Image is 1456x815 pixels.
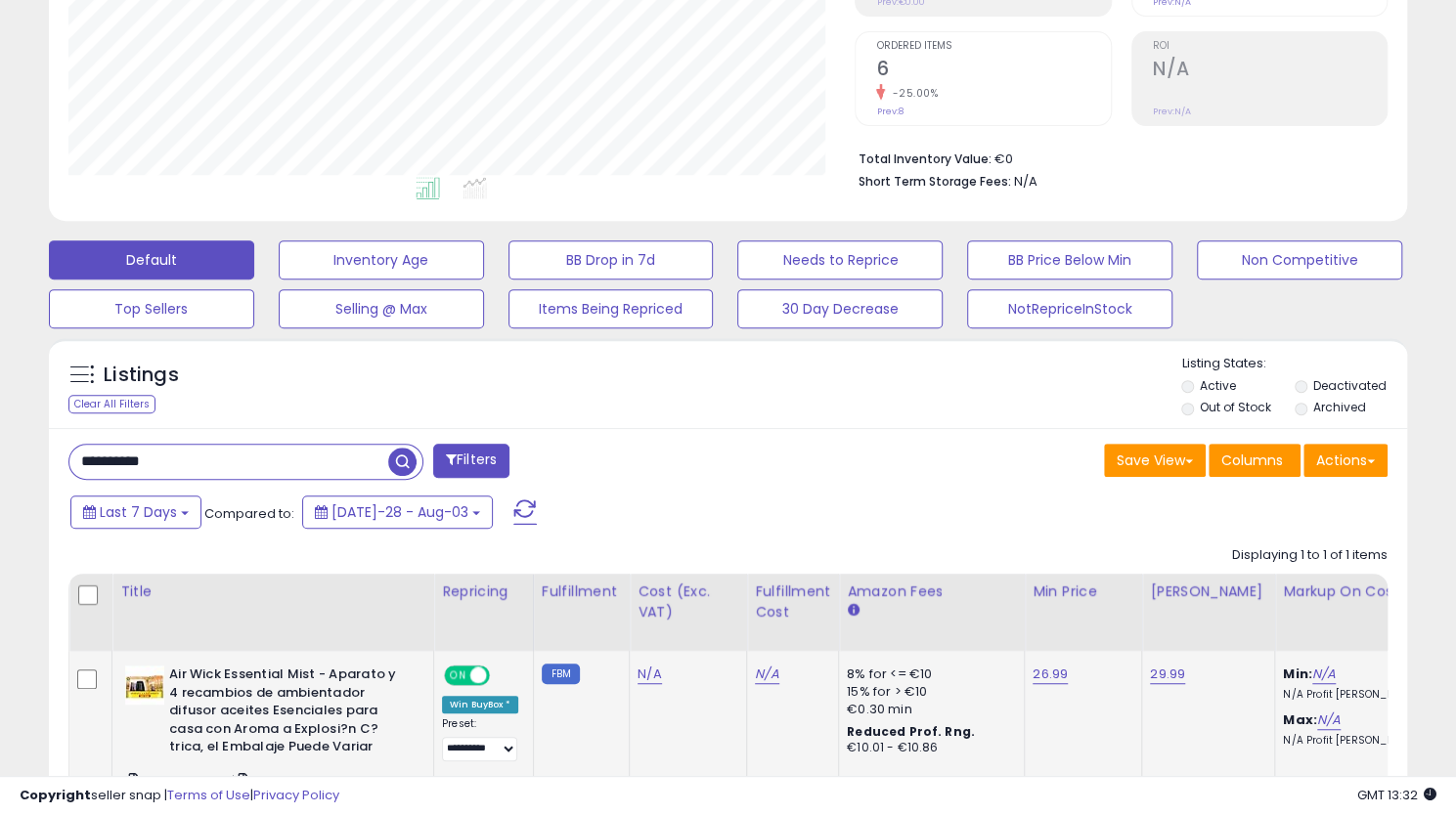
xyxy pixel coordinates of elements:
img: 510K7EA3-pL._SL40_.jpg [125,665,164,705]
div: Preset: [442,717,518,761]
div: 8% for <= €10 [847,665,1009,683]
small: FBM [542,664,580,684]
label: Deactivated [1313,377,1387,394]
span: Compared to: [204,504,294,523]
a: N/A [1317,710,1341,730]
a: Terms of Use [167,786,250,804]
div: €10.01 - €10.86 [847,740,1009,756]
div: Title [120,581,425,602]
span: OFF [487,667,518,684]
label: Out of Stock [1200,399,1271,415]
a: 26.99 [1033,665,1068,684]
span: Columns [1221,450,1283,470]
small: -25.00% [885,86,938,101]
div: Min Price [1033,581,1133,602]
button: Filters [433,444,509,478]
h2: 6 [876,58,1110,84]
button: Last 7 Days [70,495,201,529]
b: Reduced Prof. Rng. [847,723,975,740]
button: BB Price Below Min [967,240,1172,279]
div: Amazon Fees [847,581,1016,602]
div: Displaying 1 to 1 of 1 items [1232,546,1388,565]
span: ROI [1153,41,1387,52]
small: Prev: 8 [876,106,903,117]
p: N/A Profit [PERSON_NAME] [1283,688,1445,702]
li: €0 [858,146,1373,169]
p: N/A Profit [PERSON_NAME] [1283,734,1445,748]
a: B07VB4XF2T [165,772,229,789]
button: Selling @ Max [279,289,484,328]
button: Inventory Age [279,240,484,279]
button: BB Drop in 7d [508,240,714,279]
button: [DATE]-28 - Aug-03 [302,495,493,529]
a: N/A [638,665,661,684]
small: Prev: N/A [1153,106,1191,117]
label: Archived [1313,399,1366,415]
b: Max: [1283,710,1317,729]
div: Cost (Exc. VAT) [638,581,738,622]
b: Total Inventory Value: [858,150,991,167]
span: N/A [1013,172,1037,191]
p: Listing States: [1181,355,1407,373]
label: Active [1200,377,1236,394]
b: Min: [1283,665,1312,683]
div: €0.30 min [847,701,1009,718]
div: [PERSON_NAME] [1150,581,1266,602]
button: Save View [1104,444,1206,477]
div: Win BuyBox * [442,696,518,713]
span: 2025-08-11 13:32 GMT [1357,786,1436,804]
button: Columns [1209,444,1301,477]
a: N/A [1312,665,1336,684]
div: Fulfillment Cost [755,581,830,622]
div: Repricing [442,581,525,602]
span: Last 7 Days [100,502,177,522]
button: Items Being Repriced [508,289,714,328]
b: Air Wick Essential Mist - Aparato y 4 recambios de ambientador difusor aceites Esenciales para ca... [169,665,407,761]
div: seller snap | | [20,787,339,805]
span: [DATE]-28 - Aug-03 [331,502,468,522]
button: NotRepriceInStock [967,289,1172,328]
a: N/A [755,665,778,684]
strong: Copyright [20,786,91,804]
b: Short Term Storage Fees: [858,173,1010,190]
button: Needs to Reprice [737,240,943,279]
button: Actions [1303,444,1388,477]
h5: Listings [104,362,179,389]
div: Fulfillment [542,581,621,602]
a: 29.99 [1150,665,1185,684]
span: Ordered Items [876,41,1110,52]
h2: N/A [1153,58,1387,84]
div: 15% for > €10 [847,683,1009,701]
button: Default [49,240,254,279]
button: Top Sellers [49,289,254,328]
span: ON [446,667,470,684]
small: Amazon Fees. [847,602,859,620]
div: Markup on Cost [1283,581,1452,602]
button: Non Competitive [1197,240,1402,279]
a: Privacy Policy [253,786,339,804]
button: 30 Day Decrease [737,289,943,328]
div: Clear All Filters [68,395,155,413]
